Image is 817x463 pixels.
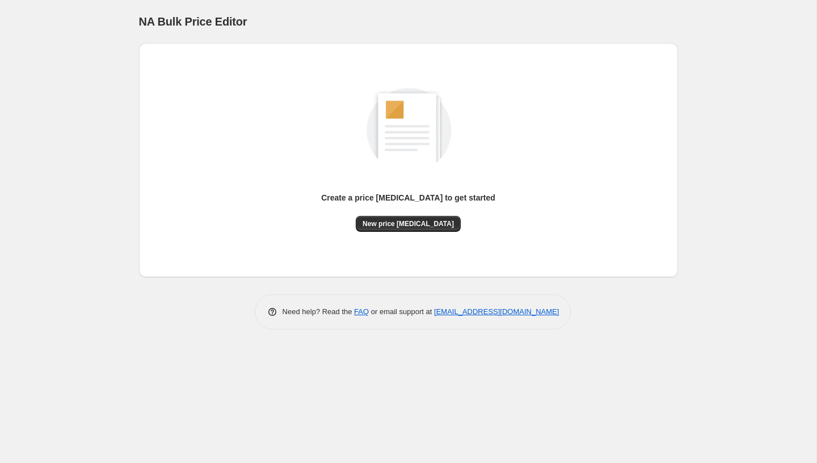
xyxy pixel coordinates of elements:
a: FAQ [354,307,369,316]
span: NA Bulk Price Editor [139,15,247,28]
p: Create a price [MEDICAL_DATA] to get started [321,192,495,203]
a: [EMAIL_ADDRESS][DOMAIN_NAME] [434,307,559,316]
span: Need help? Read the [283,307,355,316]
span: or email support at [369,307,434,316]
button: New price [MEDICAL_DATA] [356,216,461,232]
span: New price [MEDICAL_DATA] [363,219,454,228]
